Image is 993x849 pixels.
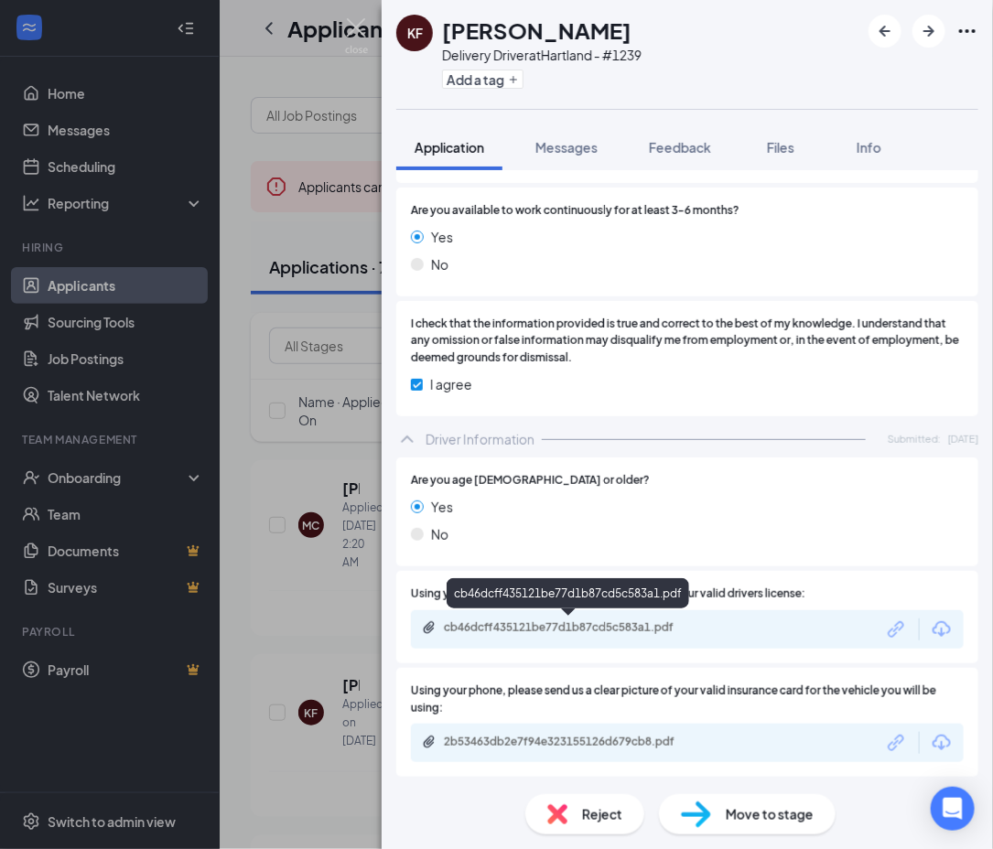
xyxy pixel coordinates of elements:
span: Are you available to work continuously for at least 3-6 months? [411,202,739,220]
svg: Plus [508,74,519,85]
svg: Link [885,731,909,755]
svg: Paperclip [422,735,437,749]
h1: [PERSON_NAME] [442,15,631,46]
div: Open Intercom Messenger [931,787,975,831]
span: Submitted: [888,431,941,446]
span: Are you age [DEMOGRAPHIC_DATA] or older? [411,472,650,489]
div: Driver Information [426,430,534,448]
span: Reject [582,804,622,824]
svg: Download [931,732,953,754]
button: ArrowRight [912,15,945,48]
span: [DATE] [948,431,978,446]
div: KF [407,24,423,42]
svg: Link [885,618,909,641]
span: No [431,524,448,544]
svg: ArrowRight [918,20,940,42]
svg: Paperclip [422,620,437,635]
button: PlusAdd a tag [442,70,523,89]
a: Paperclip2b53463db2e7f94e323155126d679cb8.pdf [422,735,718,752]
span: Info [857,139,881,156]
span: Yes [431,227,453,247]
a: Paperclipcb46dcff435121be77d1b87cd5c583a1.pdf [422,620,718,638]
svg: Download [931,618,953,640]
span: Using your phone, please send us a clear picture of your valid drivers license: [411,586,805,603]
div: cb46dcff435121be77d1b87cd5c583a1.pdf [444,620,700,635]
span: Messages [535,139,598,156]
div: Delivery Driver at Hartland - #1239 [442,46,642,64]
div: cb46dcff435121be77d1b87cd5c583a1.pdf [447,578,689,608]
span: I agree [430,374,472,394]
svg: ArrowLeftNew [874,20,896,42]
span: Files [767,139,794,156]
span: No [431,254,448,274]
span: Application [415,139,484,156]
div: 2b53463db2e7f94e323155126d679cb8.pdf [444,735,700,749]
span: Yes [431,497,453,517]
svg: ChevronUp [396,428,418,450]
span: Using your phone, please send us a clear picture of your valid insurance card for the vehicle you... [411,682,964,717]
span: Move to stage [726,804,814,824]
button: ArrowLeftNew [869,15,901,48]
span: Feedback [649,139,711,156]
svg: Ellipses [956,20,978,42]
span: I check that the information provided is true and correct to the best of my knowledge. I understa... [411,316,964,368]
